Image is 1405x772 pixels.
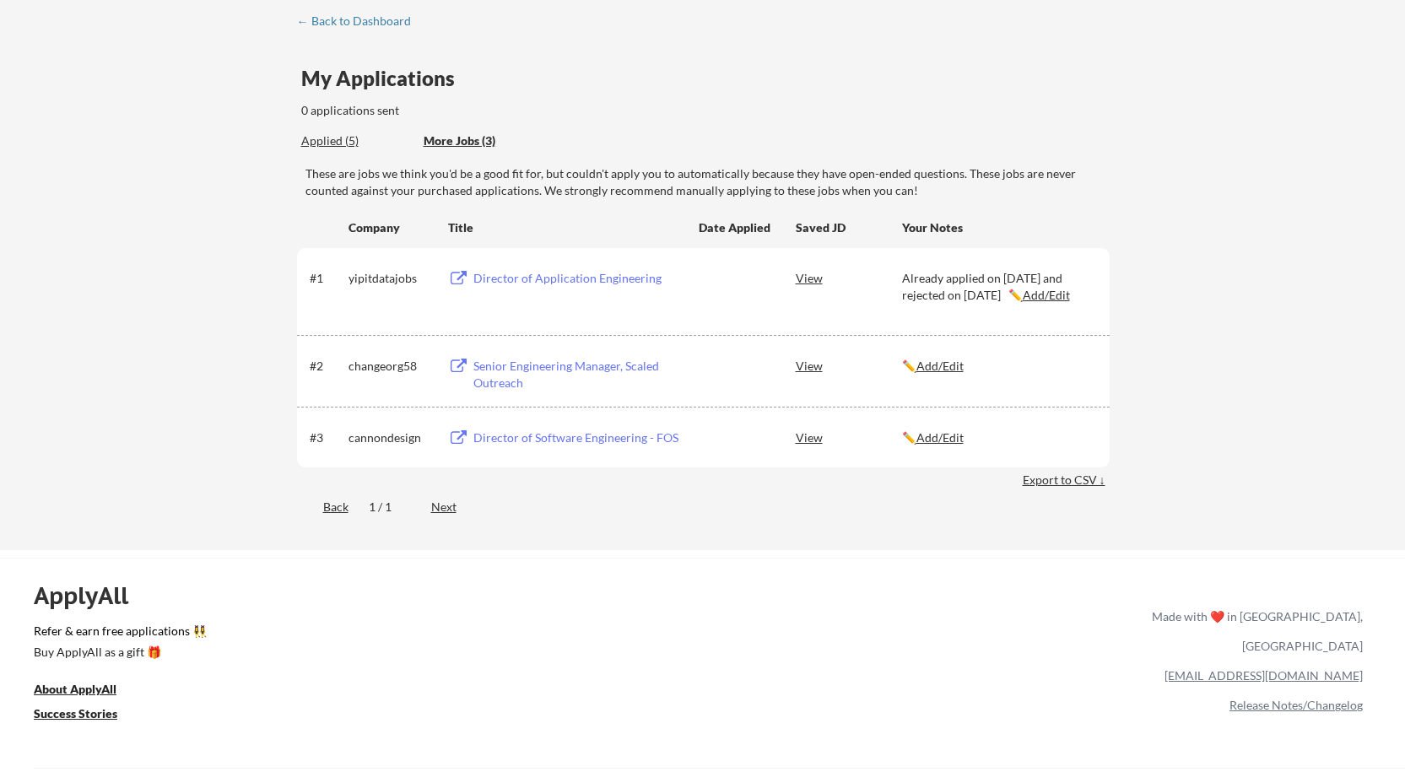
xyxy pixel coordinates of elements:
div: These are all the jobs you've been applied to so far. [301,132,411,150]
u: Add/Edit [916,359,964,373]
div: #2 [310,358,343,375]
a: About ApplyAll [34,680,140,701]
u: Add/Edit [1023,288,1070,302]
div: Date Applied [699,219,773,236]
div: These are jobs we think you'd be a good fit for, but couldn't apply you to automatically because ... [305,165,1110,198]
div: #3 [310,429,343,446]
div: Company [349,219,433,236]
u: Success Stories [34,706,117,721]
div: View [796,262,902,293]
div: Director of Application Engineering [473,270,683,287]
div: changeorg58 [349,358,433,375]
div: Your Notes [902,219,1094,236]
a: [EMAIL_ADDRESS][DOMAIN_NAME] [1165,668,1363,683]
a: Success Stories [34,705,140,726]
u: Add/Edit [916,430,964,445]
div: Back [297,499,349,516]
div: These are job applications we think you'd be a good fit for, but couldn't apply you to automatica... [424,132,548,150]
div: Made with ❤️ in [GEOGRAPHIC_DATA], [GEOGRAPHIC_DATA] [1145,602,1363,661]
div: Title [448,219,683,236]
div: Applied (5) [301,132,411,149]
div: 1 / 1 [369,499,411,516]
div: View [796,422,902,452]
div: yipitdatajobs [349,270,433,287]
div: ApplyAll [34,581,148,610]
div: More Jobs (3) [424,132,548,149]
div: ✏️ [902,429,1094,446]
div: ← Back to Dashboard [297,15,424,27]
a: Release Notes/Changelog [1229,698,1363,712]
div: My Applications [301,68,468,89]
div: Senior Engineering Manager, Scaled Outreach [473,358,683,391]
div: View [796,350,902,381]
div: Saved JD [796,212,902,242]
div: 0 applications sent [301,102,628,119]
a: Buy ApplyAll as a gift 🎁 [34,643,203,664]
div: cannondesign [349,429,433,446]
div: ✏️ [902,358,1094,375]
div: Buy ApplyAll as a gift 🎁 [34,646,203,658]
div: Director of Software Engineering - FOS [473,429,683,446]
div: Next [431,499,476,516]
div: #1 [310,270,343,287]
u: About ApplyAll [34,682,116,696]
a: Refer & earn free applications 👯‍♀️ [34,625,799,643]
a: ← Back to Dashboard [297,14,424,31]
div: Export to CSV ↓ [1023,472,1110,489]
div: Already applied on [DATE] and rejected on [DATE] ✏️ [902,270,1094,303]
